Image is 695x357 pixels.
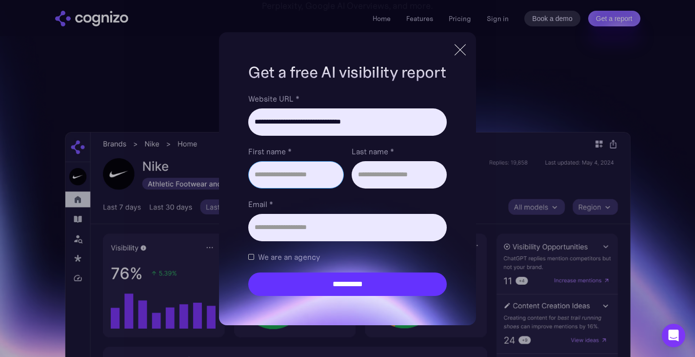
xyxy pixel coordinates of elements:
h1: Get a free AI visibility report [248,62,446,83]
label: Email * [248,198,446,210]
form: Brand Report Form [248,93,446,296]
span: We are an agency [258,251,320,263]
label: First name * [248,146,343,157]
label: Last name * [352,146,447,157]
label: Website URL * [248,93,446,105]
div: Open Intercom Messenger [662,324,685,347]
